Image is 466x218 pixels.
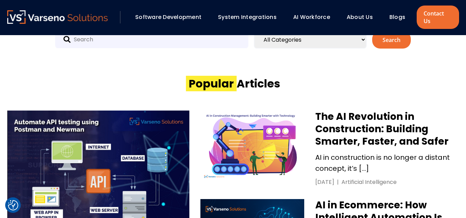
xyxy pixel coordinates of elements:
[343,11,383,23] div: About Us
[347,13,373,21] a: About Us
[315,178,334,186] div: [DATE]
[8,200,18,210] button: Cookie Settings
[334,178,341,186] div: |
[200,111,305,180] img: The AI Revolution in Construction: Building Smarter, Faster, and Safer
[7,10,108,24] img: Varseno Solutions – Product Engineering & IT Services
[186,76,280,91] h2: Articles
[386,11,415,23] div: Blogs
[417,6,459,29] a: Contact Us
[293,13,330,21] a: AI Workforce
[132,11,211,23] div: Software Development
[389,13,405,21] a: Blogs
[341,178,397,186] div: Artificial Intelligence
[186,76,237,91] span: Popular
[315,152,459,174] p: AI in construction is no longer a distant concept, it’s […]
[315,111,459,148] h3: The AI Revolution in Construction: Building Smarter, Faster, and Safer
[135,13,201,21] a: Software Development
[200,111,459,188] a: The AI Revolution in Construction: Building Smarter, Faster, and Safer The AI Revolution in Const...
[55,31,248,48] input: Search
[215,11,286,23] div: System Integrations
[372,31,411,49] button: Search
[218,13,277,21] a: System Integrations
[8,200,18,210] img: Revisit consent button
[290,11,340,23] div: AI Workforce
